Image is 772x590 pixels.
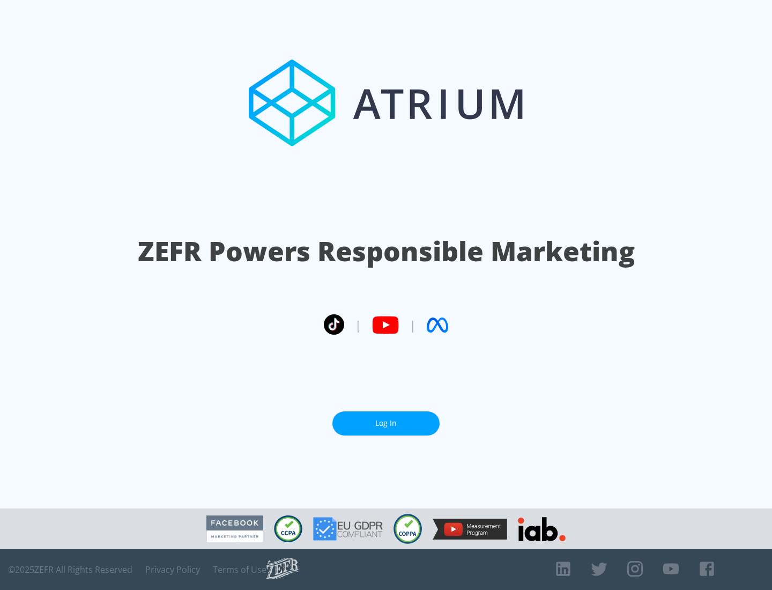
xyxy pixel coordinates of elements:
a: Log In [332,411,440,436]
img: YouTube Measurement Program [433,519,507,540]
img: CCPA Compliant [274,515,302,542]
img: COPPA Compliant [394,514,422,544]
h1: ZEFR Powers Responsible Marketing [138,233,635,270]
img: Facebook Marketing Partner [206,515,263,543]
a: Privacy Policy [145,564,200,575]
img: GDPR Compliant [313,517,383,541]
a: Terms of Use [213,564,266,575]
span: | [355,317,361,333]
img: IAB [518,517,566,541]
span: | [410,317,416,333]
span: © 2025 ZEFR All Rights Reserved [8,564,132,575]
